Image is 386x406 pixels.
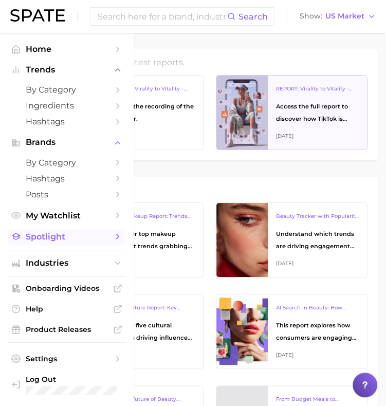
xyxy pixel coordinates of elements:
span: US Market [325,13,364,19]
a: by Category [8,82,125,98]
button: Brands [8,135,125,150]
span: Settings [26,354,108,363]
div: Report: Future of Beauty Webinar [112,393,195,405]
div: REPORT: Virality to Vitality - How TikTok is Driving Wellness Discovery [276,83,359,95]
span: Ingredients [26,101,108,110]
div: [DATE] [112,349,195,361]
div: [DATE] [112,130,195,142]
div: AI Search in Beauty: How Consumers Are Using ChatGPT vs. Google Search [276,302,359,314]
a: Settings [8,351,125,366]
div: Explore five cultural themes driving influence across beauty, food, and pop culture. [112,319,195,344]
div: Access the full report to discover how TikTok is reshaping the wellness landscape, from product d... [276,100,359,125]
div: [DATE] [112,257,195,270]
a: Home [8,41,125,57]
span: Brands [26,138,108,147]
span: Search [238,12,268,22]
h2: Spate's latest reports. [96,57,185,69]
span: Spotlight [26,232,108,242]
a: Posts [8,187,125,202]
img: SPATE [10,9,65,22]
a: by Category [8,155,125,171]
span: Onboarding Videos [26,284,108,293]
a: Beauty Tracker with Popularity IndexUnderstand which trends are driving engagement across platfor... [216,202,368,278]
div: [DATE] [276,130,359,142]
a: AI Search in Beauty: How Consumers Are Using ChatGPT vs. Google SearchThis report explores how co... [216,294,368,369]
div: REPLAY: Virality to Vitality - How TikTok is Driving Wellness Discovery [112,83,195,95]
div: Watch the recording of the webinar. [112,100,195,125]
div: From Budget Meals to Functional Snacks: Food & Beverage Trends Shaping Consumer Behavior This Sch... [276,393,359,405]
span: Log Out [26,375,117,384]
div: 2025 Culture Report: Key Themes That Are Shaping Consumer Demand [112,302,195,314]
span: Posts [26,190,108,199]
span: by Category [26,158,108,168]
div: Understand which trends are driving engagement across platforms in the skin, hair, makeup, and fr... [276,228,359,252]
div: This report explores how consumers are engaging with AI-powered search tools — and what it means ... [276,319,359,344]
span: Trends [26,65,108,75]
div: 2025 Makeup Report: Trends and Brands to Watch [112,210,195,223]
a: My Watchlist [8,208,125,224]
span: Show [300,13,322,19]
span: Industries [26,259,108,268]
span: Product Releases [26,325,108,334]
span: Hashtags [26,174,108,183]
a: Spotlight [8,229,125,245]
div: Uncover top makeup product trends grabbing attention across eye, lip, and face makeup, and the br... [112,228,195,252]
button: Industries [8,255,125,271]
button: ShowUS Market [297,10,378,23]
div: Beauty Tracker with Popularity Index [276,210,359,223]
input: Search here for a brand, industry, or ingredient [97,8,227,25]
button: Trends [8,62,125,78]
a: Ingredients [8,98,125,114]
a: Product Releases [8,322,125,337]
a: REPORT: Virality to Vitality - How TikTok is Driving Wellness DiscoveryAccess the full report to ... [216,75,368,150]
a: Help [8,301,125,317]
span: Hashtags [26,117,108,126]
a: Hashtags [8,171,125,187]
span: My Watchlist [26,211,108,220]
a: Onboarding Videos [8,281,125,296]
div: [DATE] [276,349,359,361]
a: Hashtags [8,114,125,130]
span: Home [26,44,108,54]
a: Log out. Currently logged in with e-mail pquiroz@maryruths.com. [8,372,125,398]
div: [DATE] [276,257,359,270]
span: by Category [26,85,108,95]
span: Help [26,304,108,313]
